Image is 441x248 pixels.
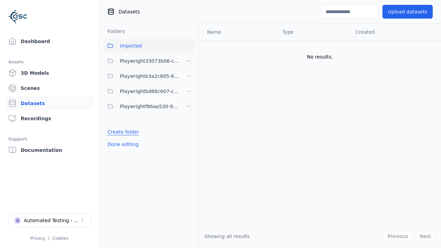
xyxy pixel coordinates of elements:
a: Cookies [52,236,69,241]
a: Datasets [6,96,93,110]
button: Playwrightbd66c607-cb32-410a-b9da-ebe48352023b [103,84,179,98]
img: Logo [8,7,28,26]
th: Name [199,24,277,40]
button: Playwrightf86aa530-96cb-46d1-8e9a-d62f40977285 [103,100,179,113]
span: Playwrightf86aa530-96cb-46d1-8e9a-d62f40977285 [120,102,179,111]
button: Playwrightb3a2c805-61a6-400b-be3b-f073172aba7d [103,69,179,83]
a: Privacy [30,236,45,241]
button: Done editing [103,138,143,151]
a: 3D Models [6,66,93,80]
button: Create folder [103,126,143,138]
div: Automated Testing - Playwright [24,217,80,224]
h3: Folders [103,28,125,35]
a: Scenes [6,81,93,95]
td: No results. [199,40,441,73]
button: Playwright33073b06-c5aa-4668-b707-241d4fc25382 [103,54,179,68]
span: Playwrightbd66c607-cb32-410a-b9da-ebe48352023b [120,87,179,95]
a: Create folder [107,128,139,135]
span: Playwright33073b06-c5aa-4668-b707-241d4fc25382 [120,57,179,65]
a: Dashboard [6,34,93,48]
th: Created [350,24,430,40]
span: Showing all results [204,234,250,239]
span: | [48,236,50,241]
a: Recordings [6,112,93,125]
div: Assets [8,58,91,66]
div: A [14,217,21,224]
span: Playwrightb3a2c805-61a6-400b-be3b-f073172aba7d [120,72,179,80]
button: Imported [103,39,194,53]
button: Upload datasets [382,5,433,19]
span: Imported [120,42,142,50]
a: Documentation [6,143,93,157]
th: Type [277,24,350,40]
div: Support [8,135,91,143]
button: Select a workspace [8,214,91,227]
span: Datasets [119,8,140,15]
